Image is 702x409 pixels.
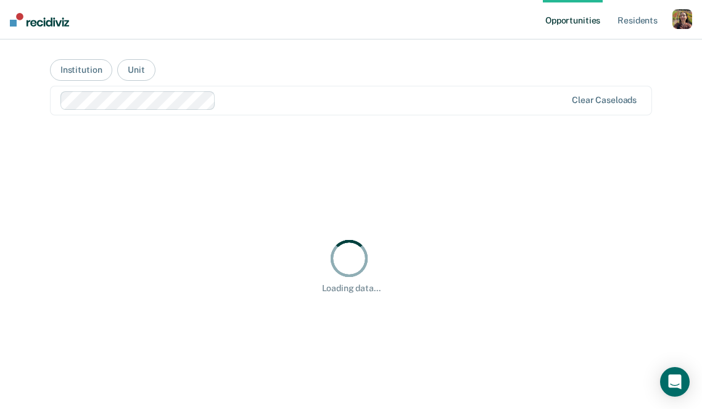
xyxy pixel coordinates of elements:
[50,59,112,81] button: Institution
[10,13,69,27] img: Recidiviz
[660,367,690,397] div: Open Intercom Messenger
[322,283,381,294] div: Loading data...
[117,59,155,81] button: Unit
[572,95,637,105] div: Clear caseloads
